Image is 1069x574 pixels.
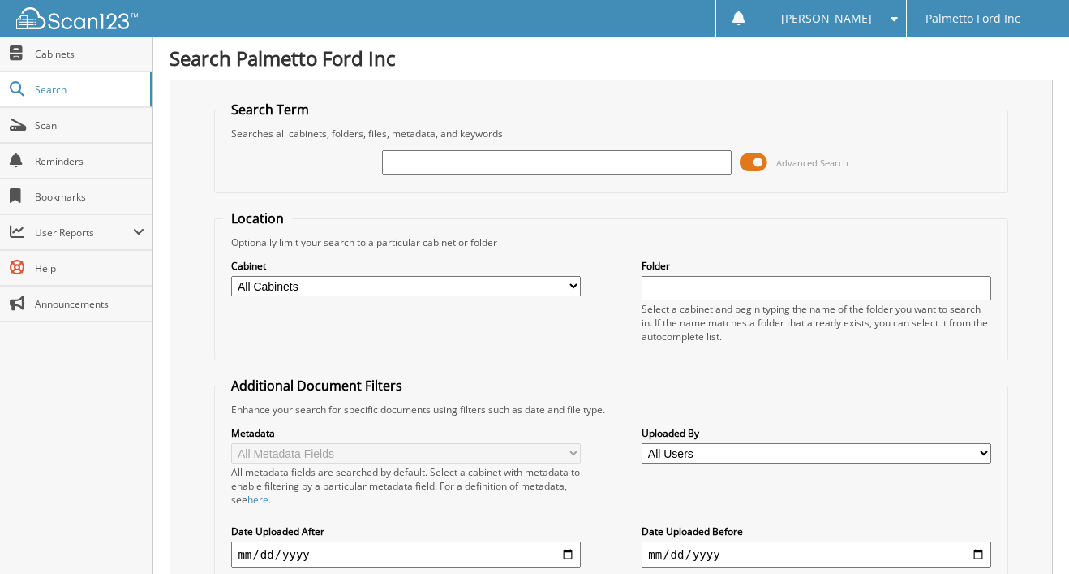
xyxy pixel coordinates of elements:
div: Select a cabinet and begin typing the name of the folder you want to search in. If the name match... [642,302,990,343]
legend: Location [223,209,292,227]
label: Uploaded By [642,426,990,440]
label: Folder [642,259,990,273]
span: User Reports [35,226,133,240]
div: All metadata fields are searched by default. Select a cabinet with metadata to enable filtering b... [231,465,580,507]
span: Palmetto Ford Inc [925,14,1020,24]
a: here [247,493,268,507]
input: start [231,542,580,568]
div: Optionally limit your search to a particular cabinet or folder [223,235,998,249]
span: Cabinets [35,47,144,61]
span: Advanced Search [776,157,848,169]
legend: Search Term [223,101,317,119]
span: Search [35,83,142,97]
label: Date Uploaded After [231,524,580,538]
label: Cabinet [231,259,580,273]
label: Date Uploaded Before [642,524,990,538]
span: Announcements [35,297,144,311]
label: Metadata [231,426,580,440]
span: Reminders [35,154,144,168]
h1: Search Palmetto Ford Inc [170,45,1053,71]
span: Bookmarks [35,190,144,204]
input: end [642,542,990,568]
div: Searches all cabinets, folders, files, metadata, and keywords [223,127,998,140]
legend: Additional Document Filters [223,377,410,395]
span: Help [35,261,144,275]
span: [PERSON_NAME] [781,14,872,24]
span: Scan [35,119,144,132]
div: Enhance your search for specific documents using filters such as date and file type. [223,403,998,416]
img: scan123-logo-white.svg [16,7,138,29]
